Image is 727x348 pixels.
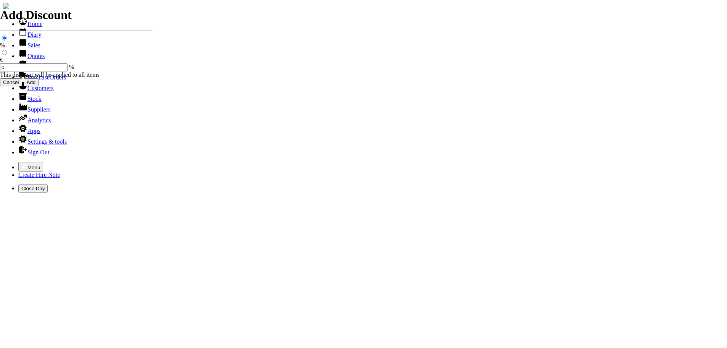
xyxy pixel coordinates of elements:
input: Add [24,78,39,86]
button: Menu [18,162,43,172]
button: Close Day [18,185,48,193]
a: Settings & tools [18,138,67,145]
a: Create Hire Note [18,172,60,178]
li: Suppliers [18,102,724,113]
a: Apps [18,128,40,134]
li: Sales [18,38,724,49]
input: % [2,36,7,40]
a: Stock [18,95,41,102]
a: Sign Out [18,149,49,155]
a: Analytics [18,117,51,123]
input: € [2,50,7,55]
span: % [69,64,74,70]
a: Suppliers [18,106,50,113]
a: Customers [18,85,53,91]
li: Stock [18,92,724,102]
li: Hire Notes [18,60,724,70]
